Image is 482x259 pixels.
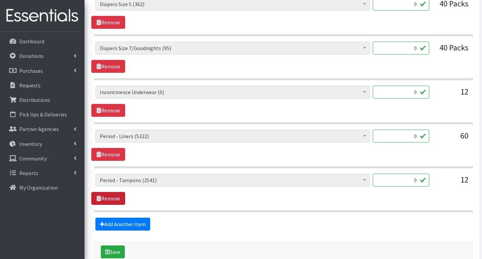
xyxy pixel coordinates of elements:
[373,42,429,55] input: Quantity
[3,152,82,165] a: Community
[19,67,43,74] p: Purchases
[3,137,82,151] a: Inventory
[91,104,125,117] a: Remove
[3,64,82,78] a: Purchases
[100,43,366,53] span: Diapers Size 7/Goodnights (95)
[19,126,59,132] p: Partner Agencies
[19,184,58,191] p: My Organization
[95,86,370,99] span: Incontinence Underwear (0)
[95,42,370,55] span: Diapers Size 7/Goodnights (95)
[19,141,42,147] p: Inventory
[435,174,468,192] div: 12
[435,130,468,148] div: 60
[3,79,82,92] a: Requests
[91,148,125,161] a: Remove
[19,96,50,103] p: Distributions
[3,93,82,107] a: Distributions
[19,111,67,118] p: Pick Ups & Deliveries
[95,174,370,187] span: Period - Tampons (2541)
[100,131,366,141] span: Period - Liners (5322)
[100,175,366,185] span: Period - Tampons (2541)
[19,52,44,59] p: Donations
[101,245,125,258] button: Save
[3,4,82,27] img: HumanEssentials
[91,192,125,205] a: Remove
[3,181,82,194] a: My Organization
[373,130,429,143] input: Quantity
[435,42,468,60] div: 40 Packs
[95,130,370,143] span: Period - Liners (5322)
[19,170,38,176] p: Reports
[3,166,82,180] a: Reports
[3,49,82,63] a: Donations
[91,16,125,29] a: Remove
[19,82,41,89] p: Requests
[95,218,150,231] a: Add Another Item
[3,108,82,121] a: Pick Ups & Deliveries
[373,86,429,99] input: Quantity
[3,35,82,48] a: Dashboard
[100,87,366,97] span: Incontinence Underwear (0)
[19,155,47,162] p: Community
[91,60,125,73] a: Remove
[19,38,44,45] p: Dashboard
[3,122,82,136] a: Partner Agencies
[435,86,468,104] div: 12
[373,174,429,187] input: Quantity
